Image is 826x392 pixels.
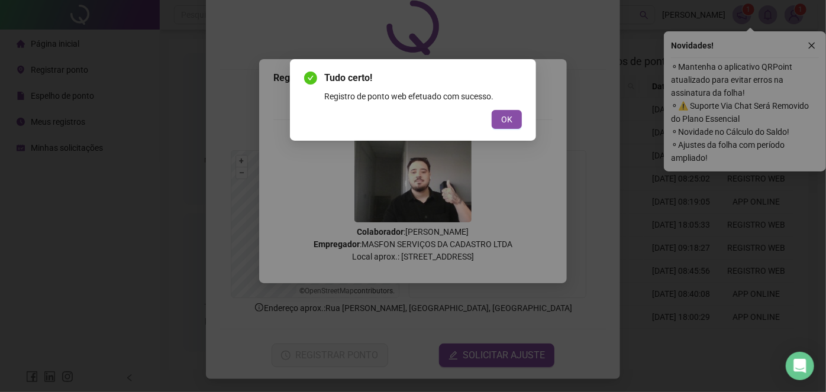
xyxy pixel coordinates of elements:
button: OK [492,110,522,129]
span: check-circle [304,72,317,85]
div: Open Intercom Messenger [786,352,814,380]
span: OK [501,113,512,126]
div: Registro de ponto web efetuado com sucesso. [324,90,522,103]
span: Tudo certo! [324,71,522,85]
